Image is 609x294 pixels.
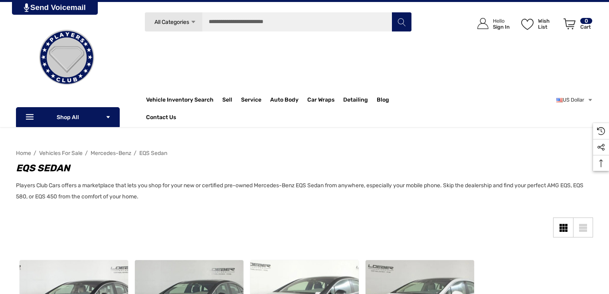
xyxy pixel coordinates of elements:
[27,18,107,97] img: Players Club | Cars For Sale
[556,92,593,108] a: USD
[343,92,377,108] a: Detailing
[222,96,232,105] span: Sell
[518,10,560,37] a: Wish List Wish List
[493,24,510,30] p: Sign In
[91,150,131,157] a: Mercedes-Benz
[593,159,609,167] svg: Top
[343,96,368,105] span: Detailing
[24,3,29,12] img: PjwhLS0gR2VuZXJhdG9yOiBHcmF2aXQuaW8gLS0+PHN2ZyB4bWxucz0iaHR0cDovL3d3dy53My5vcmcvMjAwMC9zdmciIHhtb...
[477,18,488,29] svg: Icon User Account
[16,150,31,157] a: Home
[16,161,585,175] h1: EQS Sedan
[391,12,411,32] button: Search
[553,218,573,237] a: Grid View
[39,150,83,157] a: Vehicles For Sale
[521,19,534,30] svg: Wish List
[560,10,593,41] a: Cart with 0 items
[190,19,196,25] svg: Icon Arrow Down
[580,24,592,30] p: Cart
[16,146,593,160] nav: Breadcrumb
[25,113,37,122] svg: Icon Line
[580,18,592,24] p: 0
[307,92,343,108] a: Car Wraps
[270,96,299,105] span: Auto Body
[146,96,214,105] a: Vehicle Inventory Search
[377,96,389,105] a: Blog
[154,19,189,25] span: All Categories
[105,114,111,120] svg: Icon Arrow Down
[241,96,261,105] span: Service
[241,92,270,108] a: Service
[573,218,593,237] a: List View
[597,127,605,135] svg: Recently Viewed
[493,18,510,24] p: Hello
[222,92,241,108] a: Sell
[139,150,167,157] a: EQS Sedan
[597,143,605,151] svg: Social Media
[468,10,514,37] a: Sign in
[146,114,176,123] a: Contact Us
[144,12,202,32] a: All Categories Icon Arrow Down Icon Arrow Up
[307,96,334,105] span: Car Wraps
[564,18,575,29] svg: Review Your Cart
[16,107,120,127] p: Shop All
[16,180,585,202] p: Players Club Cars offers a marketplace that lets you shop for your new or certified pre-owned Mer...
[270,92,307,108] a: Auto Body
[538,18,559,30] p: Wish List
